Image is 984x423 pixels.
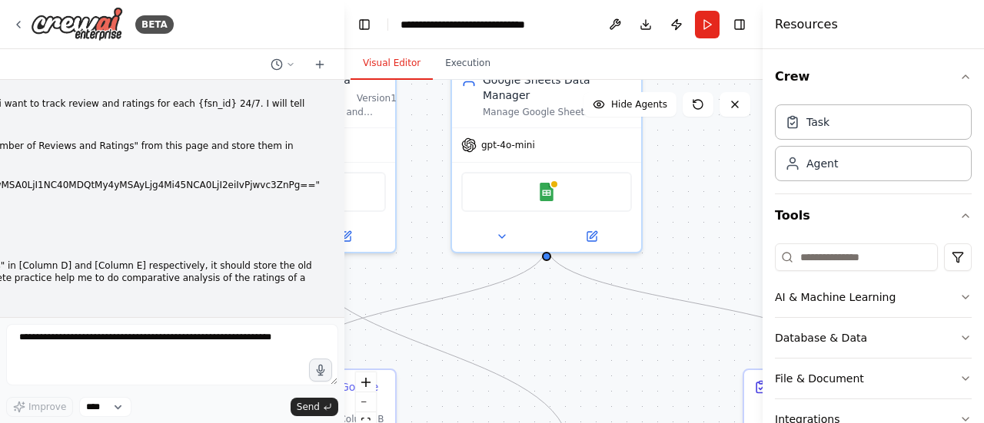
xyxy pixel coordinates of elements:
[302,227,389,246] button: Open in side panel
[775,277,972,317] button: AI & Machine Learning
[775,15,838,34] h4: Resources
[356,392,376,412] button: zoom out
[806,114,829,130] div: Task
[401,17,525,32] nav: breadcrumb
[309,359,332,382] button: Click to speak your automation idea
[775,55,972,98] button: Crew
[264,55,301,74] button: Switch to previous chat
[357,92,397,104] div: Version 1
[775,359,972,398] button: File & Document
[583,92,676,117] button: Hide Agents
[729,14,750,35] button: Hide right sidebar
[6,397,73,417] button: Improve
[297,401,320,413] span: Send
[483,72,632,103] div: Google Sheets Data Manager
[775,318,972,358] button: Database & Data
[775,371,864,386] div: File & Document
[291,398,338,416] button: Send
[775,330,867,345] div: Database & Data
[775,194,972,237] button: Tools
[307,55,332,74] button: Start a new chat
[548,227,635,246] button: Open in side panel
[354,14,375,35] button: Hide left sidebar
[31,7,123,41] img: Logo
[450,61,643,253] div: Google Sheets Data ManagerManage Google Sheets data by reading FSN IDs from Column B, updating cu...
[433,48,503,80] button: Execution
[293,245,554,360] g: Edge from 254df5ab-f384-4e74-8701-e97015b76439 to 4bfb4974-6ebd-4797-86c4-1511d959cc61
[28,401,66,413] span: Improve
[481,139,535,151] span: gpt-4o-mini
[775,98,972,193] div: Crew
[806,156,838,171] div: Agent
[351,48,433,80] button: Visual Editor
[775,289,896,305] div: AI & Machine Learning
[611,98,667,111] span: Hide Agents
[537,183,556,201] img: Google Sheets
[135,15,174,34] div: BETA
[483,106,632,118] div: Manage Google Sheets data by reading FSN IDs from Column B, updating current ratings in Column D ...
[539,245,846,360] g: Edge from 254df5ab-f384-4e74-8701-e97015b76439 to bc4c8286-aa5f-4112-820d-8e8e7dfd8daa
[356,372,376,392] button: zoom in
